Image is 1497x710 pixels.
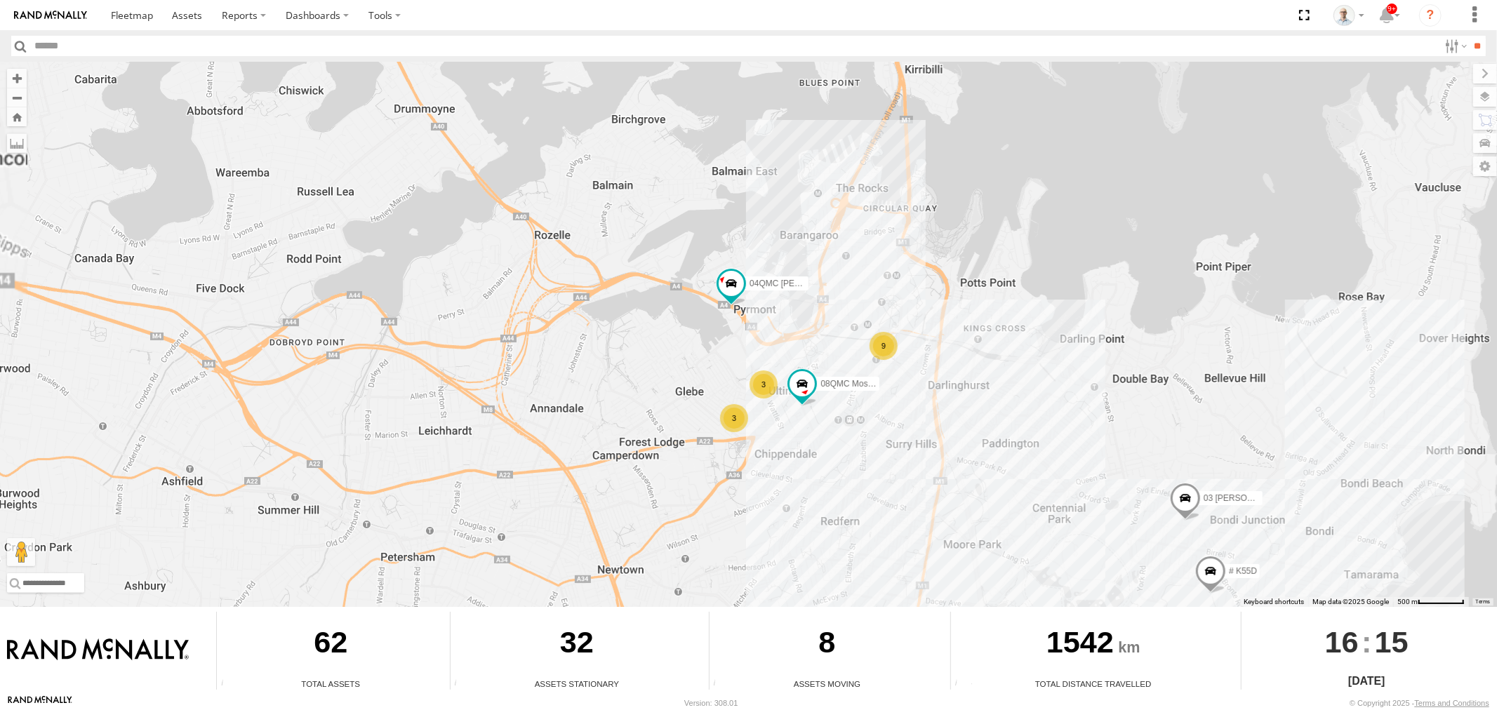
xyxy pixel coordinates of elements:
div: Total distance travelled by all assets within specified date range and applied filters [951,679,972,690]
button: Zoom Home [7,107,27,126]
div: 1542 [951,612,1236,678]
div: Total Distance Travelled [951,678,1236,690]
div: Total number of assets current stationary. [451,679,472,690]
span: Map data ©2025 Google [1312,598,1389,605]
div: Assets Moving [710,678,945,690]
div: Total Assets [217,678,444,690]
div: Total number of Enabled Assets [217,679,238,690]
button: Drag Pegman onto the map to open Street View [7,538,35,566]
img: Rand McNally [7,638,189,662]
div: 8 [710,612,945,678]
button: Zoom out [7,88,27,107]
div: Assets Stationary [451,678,704,690]
div: Kurt Byers [1329,5,1369,26]
div: 62 [217,612,444,678]
div: Total number of assets current in transit. [710,679,731,690]
label: Search Filter Options [1439,36,1470,56]
div: © Copyright 2025 - [1350,699,1489,707]
span: 16 [1325,612,1359,672]
img: rand-logo.svg [14,11,87,20]
span: # K55D [1229,565,1257,575]
div: 3 [750,370,778,398]
div: 32 [451,612,704,678]
div: 9 [870,332,898,360]
button: Keyboard shortcuts [1244,597,1304,607]
div: : [1242,612,1492,672]
a: Visit our Website [8,696,72,710]
div: [DATE] [1242,673,1492,690]
label: Map Settings [1473,156,1497,176]
button: Map Scale: 500 m per 63 pixels [1393,597,1469,607]
span: 08QMC Mostafa [820,378,881,388]
a: Terms and Conditions [1415,699,1489,707]
div: Version: 308.01 [684,699,738,707]
i: ? [1419,4,1442,27]
span: 03 [PERSON_NAME] [1204,493,1284,502]
span: 04QMC [PERSON_NAME] [750,279,850,288]
div: 3 [720,404,748,432]
label: Measure [7,133,27,153]
span: 15 [1375,612,1409,672]
span: 500 m [1397,598,1418,605]
button: Zoom in [7,69,27,88]
a: Terms (opens in new tab) [1476,598,1491,604]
